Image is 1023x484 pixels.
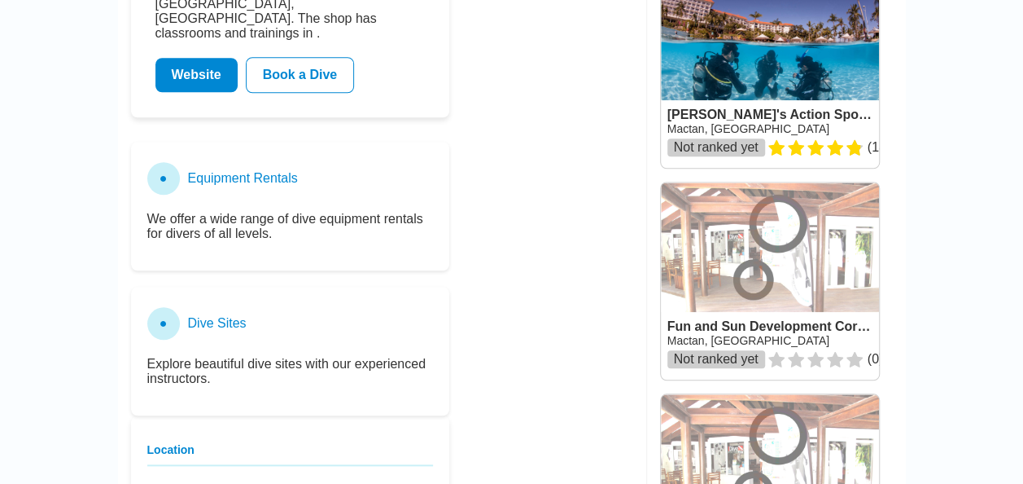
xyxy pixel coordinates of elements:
a: Book a Dive [246,57,355,93]
p: We offer a wide range of dive equipment rentals for divers of all levels. [147,212,433,241]
h3: Dive Sites [188,316,247,331]
h3: Equipment Rentals [188,171,298,186]
p: Explore beautiful dive sites with our experienced instructors. [147,357,433,386]
div: ● [147,307,180,340]
h3: Location [147,443,433,466]
div: ● [147,162,180,195]
a: Website [155,58,238,92]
